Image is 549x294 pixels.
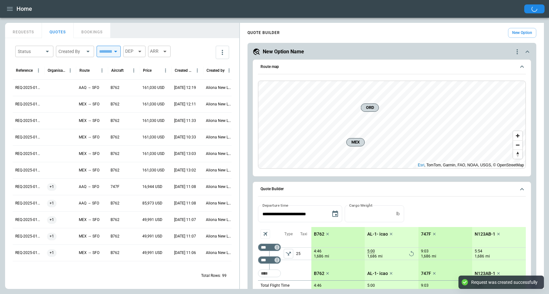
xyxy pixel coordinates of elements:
div: Created by [207,68,225,73]
p: Aliona New Lut New [206,250,233,256]
p: Aliona New Lut New [206,151,233,157]
p: B762 [111,168,119,173]
p: 161,030 USD [142,168,165,173]
div: Too short [258,244,281,251]
p: REQ-2025-010814 [15,250,42,256]
p: AAQ → SFO [79,201,99,206]
p: 161,030 USD [142,151,165,157]
span: Type of sector [284,249,293,258]
p: 161,030 USD [142,85,165,90]
span: ORD [363,104,376,111]
p: B762 [314,231,324,237]
span: +1 [47,245,57,261]
p: 161,030 USD [142,135,165,140]
button: Reset bearing to north [513,150,522,159]
h4: QUOTE BUILDER [247,31,280,34]
p: 16,944 USD [142,184,162,190]
button: more [216,46,229,59]
div: Too short [258,256,281,264]
p: [DATE] 11:07 [174,217,196,223]
p: 5:00 [367,283,375,288]
p: MEX → SFO [79,250,99,256]
div: Status [18,48,43,55]
p: [DATE] 12:11 [174,102,196,107]
p: MEX → SFO [79,168,99,173]
button: Zoom in [513,131,522,140]
p: B762 [111,151,119,157]
p: MEX → SFO [79,118,99,124]
div: DEP [123,46,146,57]
button: Reference column menu [34,66,43,75]
div: Aircraft [111,68,124,73]
p: [DATE] 11:08 [174,184,196,190]
p: Aliona New Lut New [206,201,233,206]
div: Too short [258,270,281,277]
p: mi [432,254,436,259]
p: AAQ → SFO [79,85,99,90]
p: Aliona New Lut New [206,118,233,124]
button: REQUESTS [5,23,42,38]
p: 1,686 [475,254,484,259]
p: Aliona New Lut New [206,234,233,239]
div: Price [143,68,152,73]
p: MEX → SFO [79,102,99,107]
p: 49,991 USD [142,217,162,223]
div: Request was created successfully [471,279,538,285]
button: Choose date, selected date is Jun 1, 2025 [329,208,342,220]
p: 25 [296,248,311,260]
button: Route map [258,60,526,74]
button: left aligned [284,249,293,258]
p: B762 [111,118,119,124]
div: Organisations [48,68,66,73]
p: N123AB-1 [475,271,495,276]
span: Aircraft selection [261,229,270,239]
button: Zoom out [513,140,522,150]
p: Aliona New Lut New [206,102,233,107]
p: B762 [111,102,119,107]
p: Aliona New Lut New [206,184,233,190]
p: REQ-2025-010817 [15,184,42,190]
button: Organisations column menu [66,66,75,75]
span: Reset [407,250,416,258]
p: 1,686 [367,254,377,259]
span: +1 [47,195,57,211]
p: [DATE] 10:33 [174,135,196,140]
p: AAQ → SFO [79,184,99,190]
p: AL-1- icao [367,231,388,237]
p: 5:00 [367,249,375,254]
p: MEX → SFO [79,151,99,157]
span: +1 [47,212,57,228]
p: 747F [421,231,431,237]
p: REQ-2025-010825 [15,102,42,107]
button: New Option [508,28,536,38]
a: Esri [418,163,424,167]
div: , TomTom, Garmin, FAO, NOAA, USGS, © OpenStreetMap [418,162,524,168]
p: Type [284,231,293,237]
p: 49,991 USD [142,250,162,256]
p: 99 [222,273,227,278]
p: AL-1- icao [367,271,388,276]
p: B762 [111,250,119,256]
p: Taxi [300,231,307,237]
p: Aliona New Lut New [206,217,233,223]
p: 161,030 USD [142,118,165,124]
h6: Quote Builder [261,187,284,191]
p: N123AB-1 [475,231,495,237]
h6: Route map [261,65,279,69]
p: B762 [314,271,324,276]
p: REQ-2025-010816 [15,217,42,223]
p: mi [378,254,383,259]
p: MEX → SFO [79,217,99,223]
div: Reference [16,68,33,73]
p: B762 [111,217,119,223]
p: 1,686 [421,254,430,259]
p: lb [396,211,400,217]
p: 85,973 USD [142,201,162,206]
p: 1,686 [314,254,323,259]
p: [DATE] 12:19 [174,85,196,90]
div: Created At (UTC+03:00) [175,68,193,73]
p: REQ-2025-010817 [15,201,42,206]
div: quote-option-actions [513,48,521,56]
p: [DATE] 11:07 [174,234,196,239]
p: mi [325,254,329,259]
